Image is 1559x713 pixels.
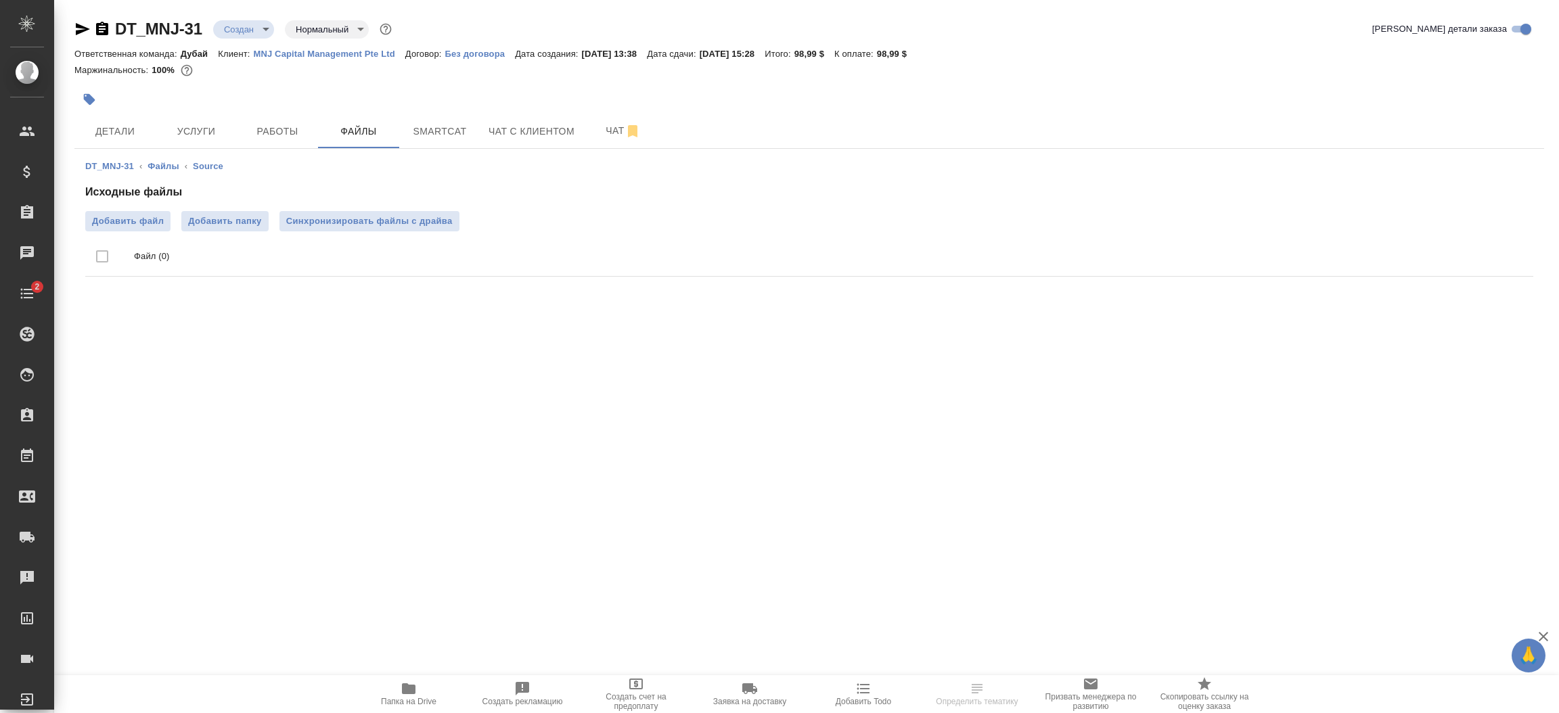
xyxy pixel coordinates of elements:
[181,49,219,59] p: Дубай
[152,65,178,75] p: 100%
[115,20,202,38] a: DT_MNJ-31
[220,24,258,35] button: Создан
[515,49,581,59] p: Дата создания:
[213,20,274,39] div: Создан
[1372,22,1507,36] span: [PERSON_NAME] детали заказа
[218,49,253,59] p: Клиент:
[647,49,699,59] p: Дата сдачи:
[445,47,516,59] a: Без договора
[700,49,765,59] p: [DATE] 15:28
[279,211,459,231] button: Синхронизировать файлы с драйва
[407,123,472,140] span: Smartcat
[245,123,310,140] span: Работы
[286,214,453,228] span: Синхронизировать файлы с драйва
[254,49,405,59] p: MNJ Capital Management Pte Ltd
[74,65,152,75] p: Маржинальность:
[74,21,91,37] button: Скопировать ссылку для ЯМессенджера
[625,123,641,139] svg: Отписаться
[765,49,794,59] p: Итого:
[254,47,405,59] a: MNJ Capital Management Pte Ltd
[83,123,148,140] span: Детали
[1512,639,1545,672] button: 🙏
[377,20,394,38] button: Доп статусы указывают на важность/срочность заказа
[591,122,656,139] span: Чат
[292,24,353,35] button: Нормальный
[185,160,187,173] li: ‹
[181,211,268,231] button: Добавить папку
[85,161,134,171] a: DT_MNJ-31
[1517,641,1540,670] span: 🙏
[26,280,47,294] span: 2
[148,161,179,171] a: Файлы
[164,123,229,140] span: Услуги
[134,250,1522,263] p: Файл (0)
[582,49,648,59] p: [DATE] 13:38
[188,214,261,228] span: Добавить папку
[445,49,516,59] p: Без договора
[834,49,877,59] p: К оплате:
[3,277,51,310] a: 2
[74,49,181,59] p: Ответственная команда:
[92,214,164,228] span: Добавить файл
[285,20,369,39] div: Создан
[405,49,445,59] p: Договор:
[139,160,142,173] li: ‹
[94,21,110,37] button: Скопировать ссылку
[193,161,223,171] a: Source
[877,49,917,59] p: 98,99 $
[794,49,834,59] p: 98,99 $
[489,123,574,140] span: Чат с клиентом
[74,85,104,114] button: Добавить тэг
[178,62,196,79] button: 0.00 USD;
[85,211,171,231] label: Добавить файл
[85,184,1533,200] h4: Исходные файлы
[326,123,391,140] span: Файлы
[85,160,1533,173] nav: breadcrumb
